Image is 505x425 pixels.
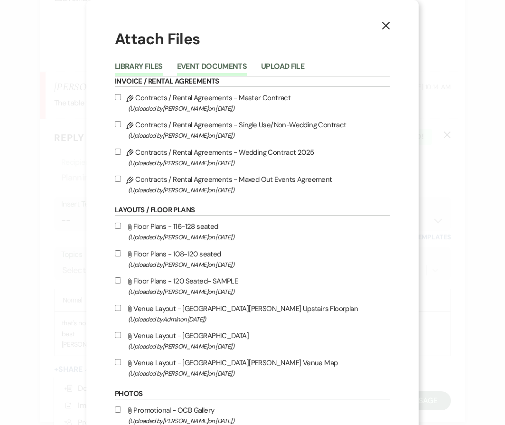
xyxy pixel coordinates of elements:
[115,76,390,87] h6: Invoice / Rental Agreements
[128,158,390,169] span: (Uploaded by [PERSON_NAME] on [DATE] )
[128,259,390,270] span: (Uploaded by [PERSON_NAME] on [DATE] )
[115,220,390,243] label: Floor Plans - 116-128 seated
[115,119,390,141] label: Contracts / Rental Agreements - Single Use/Non-Wedding Contract
[115,92,390,114] label: Contracts / Rental Agreements - Master Contract
[115,94,121,100] input: Contracts / Rental Agreements - Master Contract(Uploaded by[PERSON_NAME]on [DATE])
[115,357,390,379] label: Venue Layout - [GEOGRAPHIC_DATA][PERSON_NAME] Venue Map
[115,146,390,169] label: Contracts / Rental Agreements - Wedding Contract 2025
[128,103,390,114] span: (Uploaded by [PERSON_NAME] on [DATE] )
[115,389,390,399] h6: Photos
[115,223,121,229] input: Floor Plans - 116-128 seated(Uploaded by[PERSON_NAME]on [DATE])
[115,302,390,325] label: Venue Layout - [GEOGRAPHIC_DATA][PERSON_NAME] Upstairs Floorplan
[115,248,390,270] label: Floor Plans - 108-120 seated
[128,130,390,141] span: (Uploaded by [PERSON_NAME] on [DATE] )
[115,332,121,338] input: Venue Layout - [GEOGRAPHIC_DATA](Uploaded by[PERSON_NAME]on [DATE])
[128,232,390,243] span: (Uploaded by [PERSON_NAME] on [DATE] )
[128,185,390,196] span: (Uploaded by [PERSON_NAME] on [DATE] )
[128,341,390,352] span: (Uploaded by [PERSON_NAME] on [DATE] )
[115,330,390,352] label: Venue Layout - [GEOGRAPHIC_DATA]
[115,121,121,127] input: Contracts / Rental Agreements - Single Use/Non-Wedding Contract(Uploaded by[PERSON_NAME]on [DATE])
[128,314,390,325] span: (Uploaded by Admin on [DATE] )
[115,173,390,196] label: Contracts / Rental Agreements - Maxed Out Events Agreement
[115,277,121,283] input: Floor Plans - 120 Seated- SAMPLE(Uploaded by[PERSON_NAME]on [DATE])
[115,275,390,297] label: Floor Plans - 120 Seated- SAMPLE
[115,205,390,216] h6: Layouts / Floor Plans
[115,63,163,76] button: Library Files
[115,406,121,413] input: Promotional - OCB Gallery(Uploaded by[PERSON_NAME]on [DATE])
[115,28,390,50] h1: Attach Files
[115,359,121,365] input: Venue Layout - [GEOGRAPHIC_DATA][PERSON_NAME] Venue Map(Uploaded by[PERSON_NAME]on [DATE])
[128,286,390,297] span: (Uploaded by [PERSON_NAME] on [DATE] )
[115,250,121,256] input: Floor Plans - 108-120 seated(Uploaded by[PERSON_NAME]on [DATE])
[115,176,121,182] input: Contracts / Rental Agreements - Maxed Out Events Agreement(Uploaded by[PERSON_NAME]on [DATE])
[128,368,390,379] span: (Uploaded by [PERSON_NAME] on [DATE] )
[261,63,304,76] button: Upload File
[115,149,121,155] input: Contracts / Rental Agreements - Wedding Contract 2025(Uploaded by[PERSON_NAME]on [DATE])
[177,63,247,76] button: Event Documents
[115,305,121,311] input: Venue Layout - [GEOGRAPHIC_DATA][PERSON_NAME] Upstairs Floorplan(Uploaded byAdminon [DATE])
